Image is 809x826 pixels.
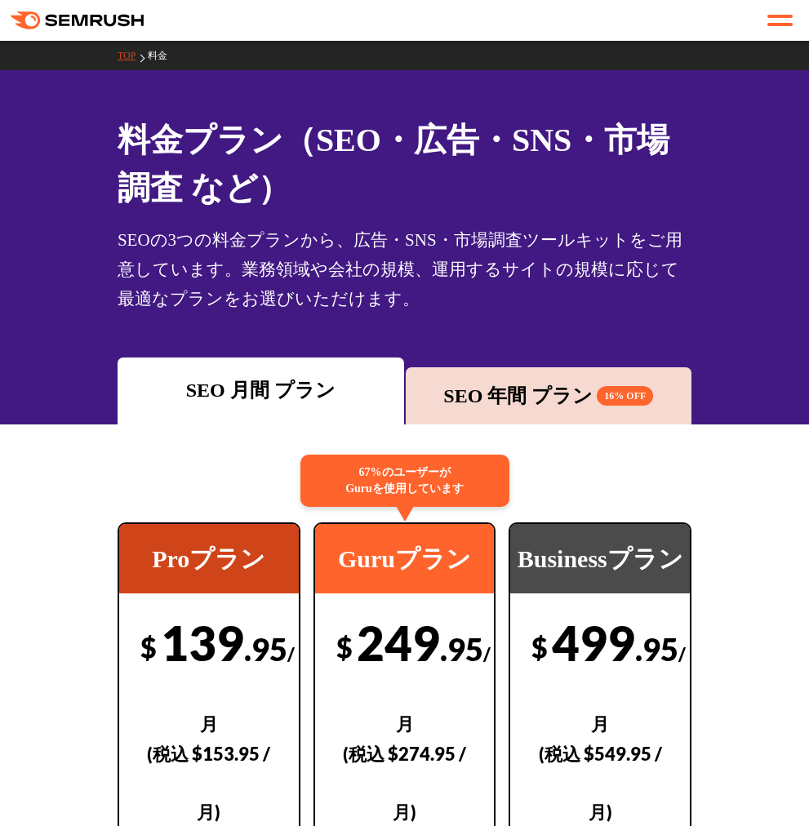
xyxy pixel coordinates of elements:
span: .95 [244,630,287,668]
div: SEO 年間 プラン [414,381,684,411]
h1: 料金プラン（SEO・広告・SNS・市場調査 など） [118,116,691,212]
span: 16% OFF [597,386,653,406]
div: Proプラン [119,524,299,593]
span: $ [336,630,353,664]
span: .95 [440,630,483,668]
div: Businessプラン [510,524,690,593]
span: $ [531,630,548,664]
div: SEOの3つの料金プランから、広告・SNS・市場調査ツールキットをご用意しています。業務領域や会社の規模、運用するサイトの規模に応じて最適なプランをお選びいただけます。 [118,225,691,313]
a: 料金 [148,50,180,61]
span: $ [140,630,157,664]
a: TOP [118,50,148,61]
div: Guruプラン [315,524,495,593]
div: SEO 月間 プラン [126,375,396,405]
div: 67%のユーザーが Guruを使用しています [300,455,509,507]
span: .95 [635,630,678,668]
